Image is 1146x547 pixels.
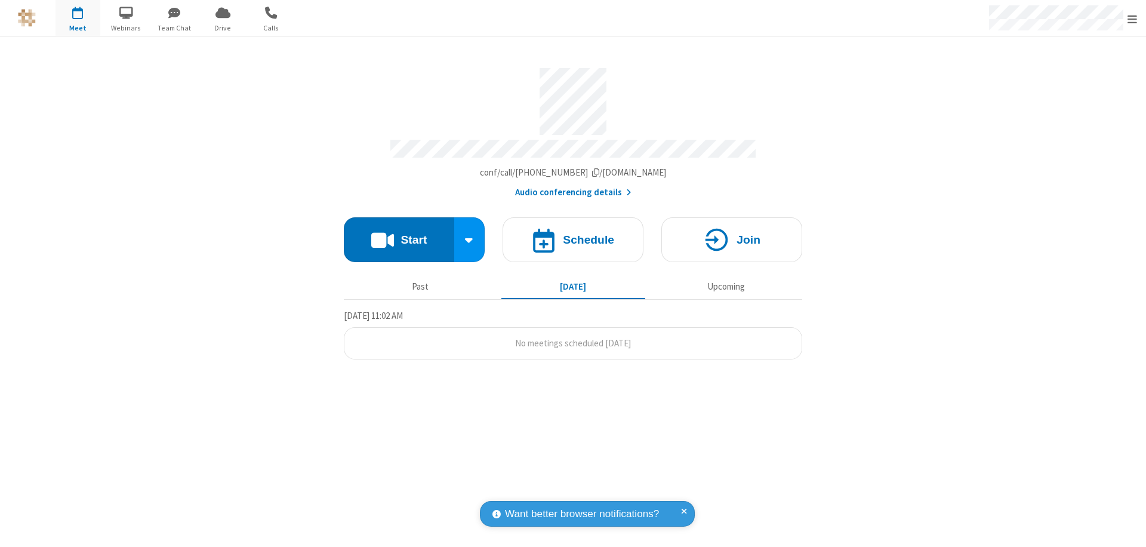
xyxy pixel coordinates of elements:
[454,217,485,262] div: Start conference options
[201,23,245,33] span: Drive
[152,23,197,33] span: Team Chat
[480,167,667,178] span: Copy my meeting room link
[505,506,659,522] span: Want better browser notifications?
[515,186,631,199] button: Audio conferencing details
[249,23,294,33] span: Calls
[104,23,149,33] span: Webinars
[654,275,798,298] button: Upcoming
[480,166,667,180] button: Copy my meeting room linkCopy my meeting room link
[349,275,492,298] button: Past
[401,234,427,245] h4: Start
[503,217,643,262] button: Schedule
[501,275,645,298] button: [DATE]
[344,59,802,199] section: Account details
[661,217,802,262] button: Join
[344,310,403,321] span: [DATE] 11:02 AM
[344,217,454,262] button: Start
[344,309,802,360] section: Today's Meetings
[515,337,631,349] span: No meetings scheduled [DATE]
[1116,516,1137,539] iframe: Chat
[56,23,100,33] span: Meet
[563,234,614,245] h4: Schedule
[737,234,760,245] h4: Join
[18,9,36,27] img: QA Selenium DO NOT DELETE OR CHANGE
